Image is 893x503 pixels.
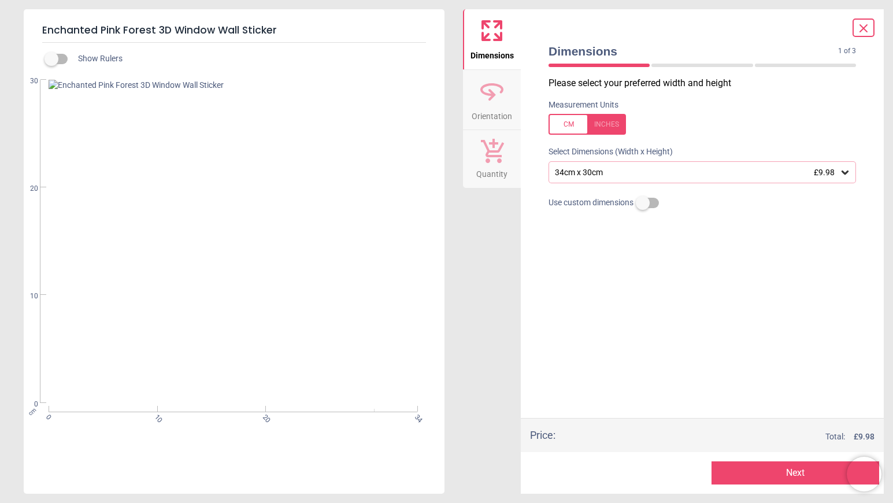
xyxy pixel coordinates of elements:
span: 20 [260,413,268,420]
span: Orientation [472,105,512,123]
label: Select Dimensions (Width x Height) [539,146,673,158]
span: 30 [16,76,38,86]
span: Quantity [476,163,507,180]
span: 10 [152,413,160,420]
p: Please select your preferred width and height [549,77,865,90]
span: cm [27,406,38,417]
span: Use custom dimensions [549,197,633,209]
span: Dimensions [470,45,514,62]
div: 34cm x 30cm [554,168,839,177]
span: 1 of 3 [838,46,856,56]
span: 34 [412,413,420,420]
h5: Enchanted Pink Forest 3D Window Wall Sticker [42,19,426,43]
span: 20 [16,184,38,194]
span: £9.98 [814,168,835,177]
span: £ [854,431,875,443]
label: Measurement Units [549,99,618,111]
div: Total: [573,431,875,443]
button: Dimensions [463,9,521,69]
span: 9.98 [858,432,875,441]
span: 0 [16,400,38,409]
span: 10 [16,291,38,301]
div: Price : [530,428,555,442]
iframe: Brevo live chat [847,457,881,491]
span: Dimensions [549,43,838,60]
span: 0 [44,413,51,420]
button: Quantity [463,130,521,188]
div: Show Rulers [51,52,444,66]
button: Orientation [463,70,521,130]
button: Next [712,461,879,484]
